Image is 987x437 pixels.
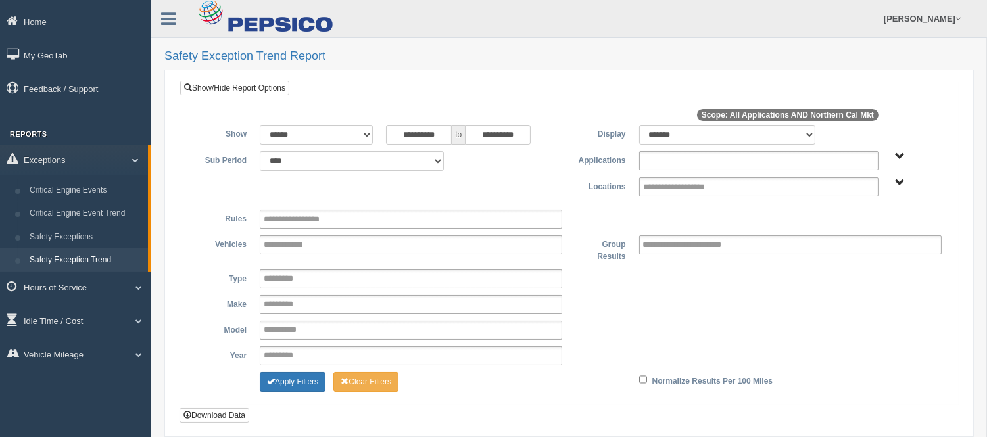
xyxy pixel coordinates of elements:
label: Locations [569,177,633,193]
label: Model [190,321,253,336]
a: Safety Exceptions [24,225,148,249]
label: Applications [569,151,632,167]
label: Show [190,125,253,141]
label: Year [190,346,253,362]
label: Normalize Results Per 100 Miles [652,372,773,388]
span: Scope: All Applications AND Northern Cal Mkt [697,109,879,121]
h2: Safety Exception Trend Report [164,50,974,63]
label: Group Results [569,235,632,262]
label: Sub Period [190,151,253,167]
label: Type [190,269,253,285]
a: Safety Exception Trend [24,248,148,272]
label: Display [569,125,632,141]
a: Critical Engine Event Trend [24,202,148,225]
label: Rules [190,210,253,225]
label: Make [190,295,253,311]
label: Vehicles [190,235,253,251]
button: Change Filter Options [333,372,398,392]
a: Critical Engine Events [24,179,148,202]
span: to [452,125,465,145]
button: Download Data [180,408,249,423]
a: Show/Hide Report Options [180,81,289,95]
button: Change Filter Options [260,372,325,392]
